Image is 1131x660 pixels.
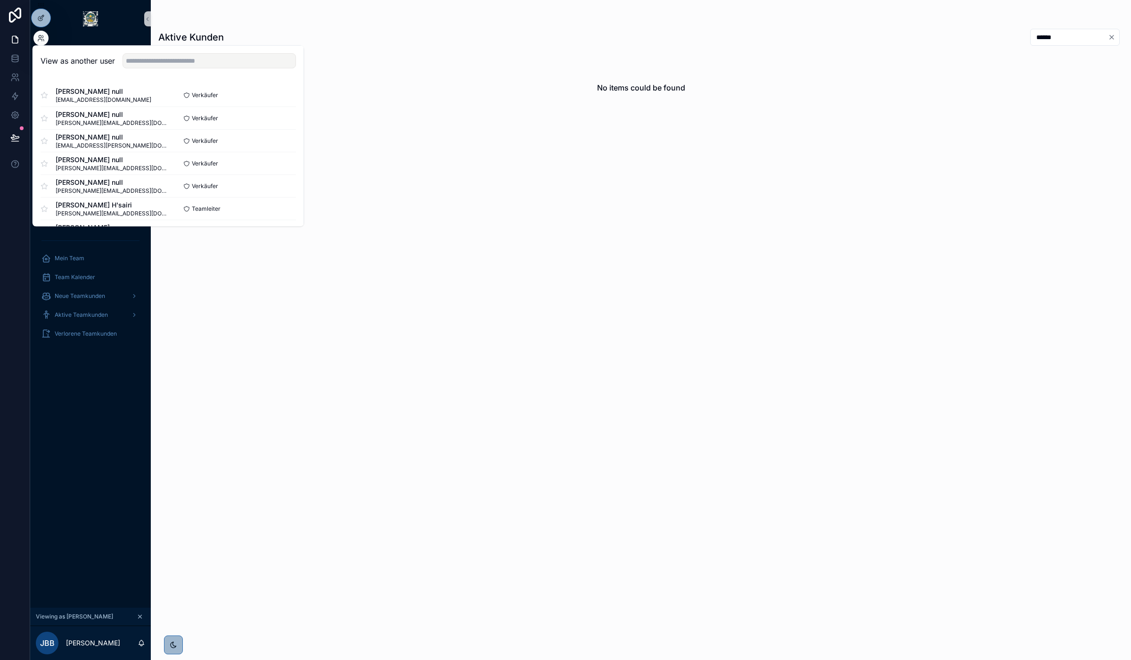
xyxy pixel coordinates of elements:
span: Teamleiter [192,205,221,213]
a: Team Kalender [36,269,145,286]
span: [PERSON_NAME] null [56,178,168,187]
h2: View as another user [41,55,115,66]
span: Neue Teamkunden [55,292,105,300]
span: [PERSON_NAME] null [56,155,168,165]
span: Team Kalender [55,273,95,281]
span: [PERSON_NAME][EMAIL_ADDRESS][DOMAIN_NAME] [56,165,168,172]
span: [EMAIL_ADDRESS][DOMAIN_NAME] [56,96,151,104]
span: Verkäufer [192,91,218,99]
a: Aktive Teamkunden [36,306,145,323]
span: [PERSON_NAME][EMAIL_ADDRESS][DOMAIN_NAME] [56,187,168,195]
span: Verkäufer [192,160,218,167]
h1: Aktive Kunden [158,31,224,44]
a: Mein Team [36,250,145,267]
div: scrollable content [30,38,151,355]
p: [PERSON_NAME] [66,638,120,648]
span: [PERSON_NAME] null [56,87,151,96]
span: [PERSON_NAME] [56,223,168,232]
span: JBB [40,637,55,649]
a: Verlorene Teamkunden [36,325,145,342]
a: Home [36,44,145,61]
span: [PERSON_NAME][EMAIL_ADDRESS][DOMAIN_NAME] [56,210,168,217]
span: [PERSON_NAME][EMAIL_ADDRESS][DOMAIN_NAME] [56,119,168,127]
button: Clear [1108,33,1119,41]
span: Verkäufer [192,182,218,190]
span: [PERSON_NAME] null [56,132,168,142]
span: [PERSON_NAME] H'sairi [56,200,168,210]
span: [EMAIL_ADDRESS][PERSON_NAME][DOMAIN_NAME] [56,142,168,149]
span: Verkäufer [192,115,218,122]
span: Aktive Teamkunden [55,311,108,319]
h2: No items could be found [597,82,685,93]
span: Verkäufer [192,137,218,145]
img: App logo [83,11,98,26]
span: [PERSON_NAME] null [56,110,168,119]
a: Neue Teamkunden [36,288,145,305]
span: Viewing as [PERSON_NAME] [36,613,113,620]
span: Verlorene Teamkunden [55,330,117,338]
span: Mein Team [55,255,84,262]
